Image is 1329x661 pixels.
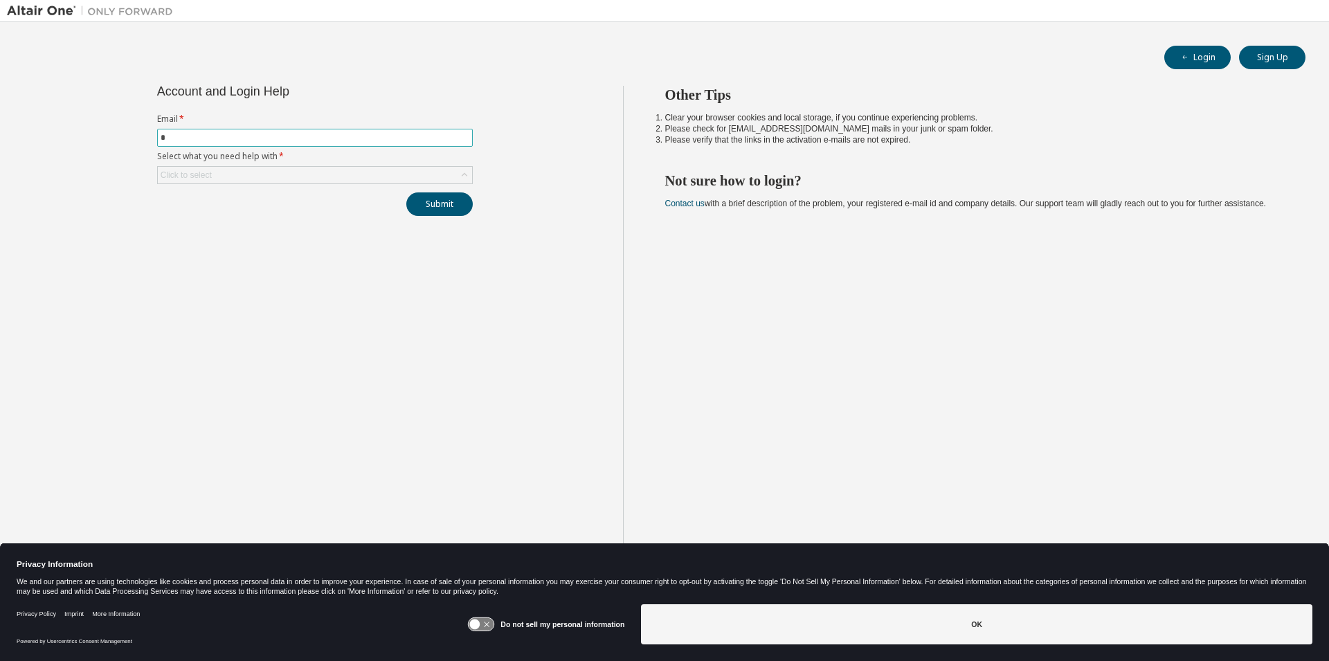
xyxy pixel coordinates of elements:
li: Clear your browser cookies and local storage, if you continue experiencing problems. [665,112,1281,123]
span: with a brief description of the problem, your registered e-mail id and company details. Our suppo... [665,199,1266,208]
label: Email [157,114,473,125]
div: Account and Login Help [157,86,410,97]
li: Please check for [EMAIL_ADDRESS][DOMAIN_NAME] mails in your junk or spam folder. [665,123,1281,134]
button: Submit [406,192,473,216]
h2: Other Tips [665,86,1281,104]
button: Sign Up [1239,46,1305,69]
label: Select what you need help with [157,151,473,162]
button: Login [1164,46,1231,69]
h2: Not sure how to login? [665,172,1281,190]
li: Please verify that the links in the activation e-mails are not expired. [665,134,1281,145]
div: Click to select [161,170,212,181]
div: Click to select [158,167,472,183]
a: Contact us [665,199,705,208]
img: Altair One [7,4,180,18]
